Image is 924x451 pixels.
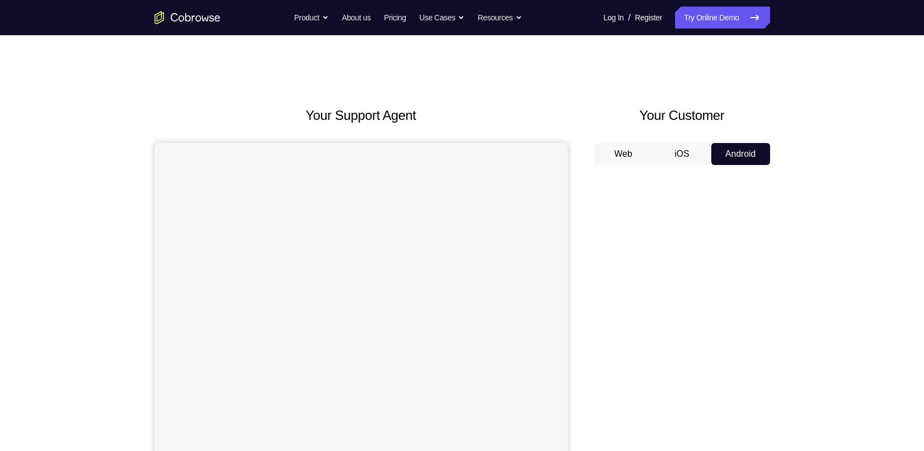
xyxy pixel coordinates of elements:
a: Log In [604,7,624,29]
button: Resources [478,7,522,29]
button: iOS [652,143,711,165]
a: Go to the home page [154,11,220,24]
h2: Your Support Agent [154,106,568,125]
h2: Your Customer [594,106,770,125]
a: Pricing [384,7,406,29]
button: Web [594,143,653,165]
a: About us [342,7,370,29]
a: Try Online Demo [675,7,770,29]
button: Product [294,7,329,29]
a: Register [635,7,662,29]
span: / [628,11,630,24]
button: Use Cases [419,7,464,29]
button: Android [711,143,770,165]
